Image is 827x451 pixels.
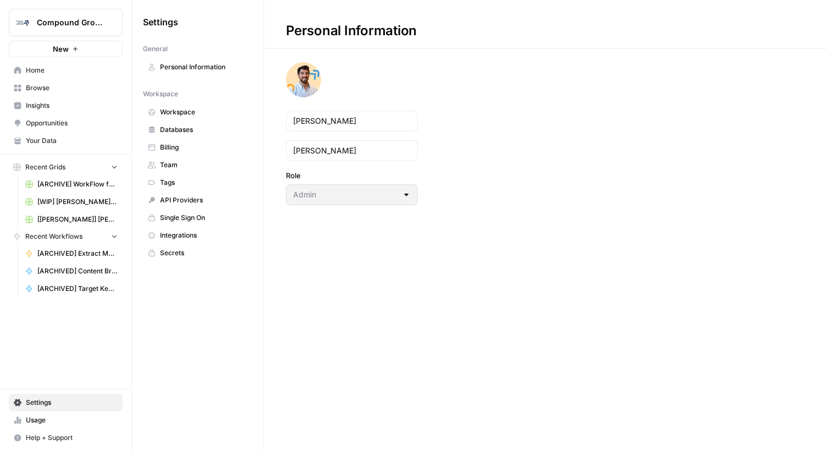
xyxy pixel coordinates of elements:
[143,58,252,76] a: Personal Information
[9,132,123,150] a: Your Data
[160,230,247,240] span: Integrations
[26,415,118,425] span: Usage
[143,174,252,191] a: Tags
[37,249,118,258] span: [ARCHIVED] Extract Meta Data [Title, Meta & H1]
[20,175,123,193] a: [ARCHIVE] WorkFlow for FAQs Grid - TEST ONLY
[20,245,123,262] a: [ARCHIVED] Extract Meta Data [Title, Meta & H1]
[160,142,247,152] span: Billing
[9,62,123,79] a: Home
[9,228,123,245] button: Recent Workflows
[9,429,123,447] button: Help + Support
[9,79,123,97] a: Browse
[143,227,252,244] a: Integrations
[25,162,65,172] span: Recent Grids
[20,280,123,298] a: [ARCHIVED] Target Keyword
[26,83,118,93] span: Browse
[160,213,247,223] span: Single Sign On
[143,156,252,174] a: Team
[37,284,118,294] span: [ARCHIVED] Target Keyword
[9,411,123,429] a: Usage
[160,178,247,188] span: Tags
[37,197,118,207] span: [WIP] [PERSON_NAME]: Refresh Existing Content
[26,433,118,443] span: Help + Support
[9,394,123,411] a: Settings
[143,244,252,262] a: Secrets
[20,193,123,211] a: [WIP] [PERSON_NAME]: Refresh Existing Content
[143,209,252,227] a: Single Sign On
[37,215,118,224] span: [[PERSON_NAME]] [PERSON_NAME] - SEO Page Optimization Deliverables [FINAL]
[160,195,247,205] span: API Providers
[9,159,123,175] button: Recent Grids
[143,103,252,121] a: Workspace
[9,9,123,36] button: Workspace: Compound Growth
[160,160,247,170] span: Team
[25,232,82,241] span: Recent Workflows
[26,136,118,146] span: Your Data
[143,139,252,156] a: Billing
[160,125,247,135] span: Databases
[286,170,418,181] label: Role
[26,118,118,128] span: Opportunities
[37,179,118,189] span: [ARCHIVE] WorkFlow for FAQs Grid - TEST ONLY
[143,89,178,99] span: Workspace
[26,398,118,408] span: Settings
[143,121,252,139] a: Databases
[53,43,69,54] span: New
[37,17,103,28] span: Compound Growth
[26,65,118,75] span: Home
[286,62,321,97] img: avatar
[143,44,168,54] span: General
[143,191,252,209] a: API Providers
[160,107,247,117] span: Workspace
[26,101,118,111] span: Insights
[20,262,123,280] a: [ARCHIVED] Content Briefs w. Knowledge Base - INCOMPLETE
[160,62,247,72] span: Personal Information
[9,114,123,132] a: Opportunities
[160,248,247,258] span: Secrets
[13,13,32,32] img: Compound Growth Logo
[37,266,118,276] span: [ARCHIVED] Content Briefs w. Knowledge Base - INCOMPLETE
[20,211,123,228] a: [[PERSON_NAME]] [PERSON_NAME] - SEO Page Optimization Deliverables [FINAL]
[9,97,123,114] a: Insights
[9,41,123,57] button: New
[264,22,439,40] div: Personal Information
[143,15,178,29] span: Settings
